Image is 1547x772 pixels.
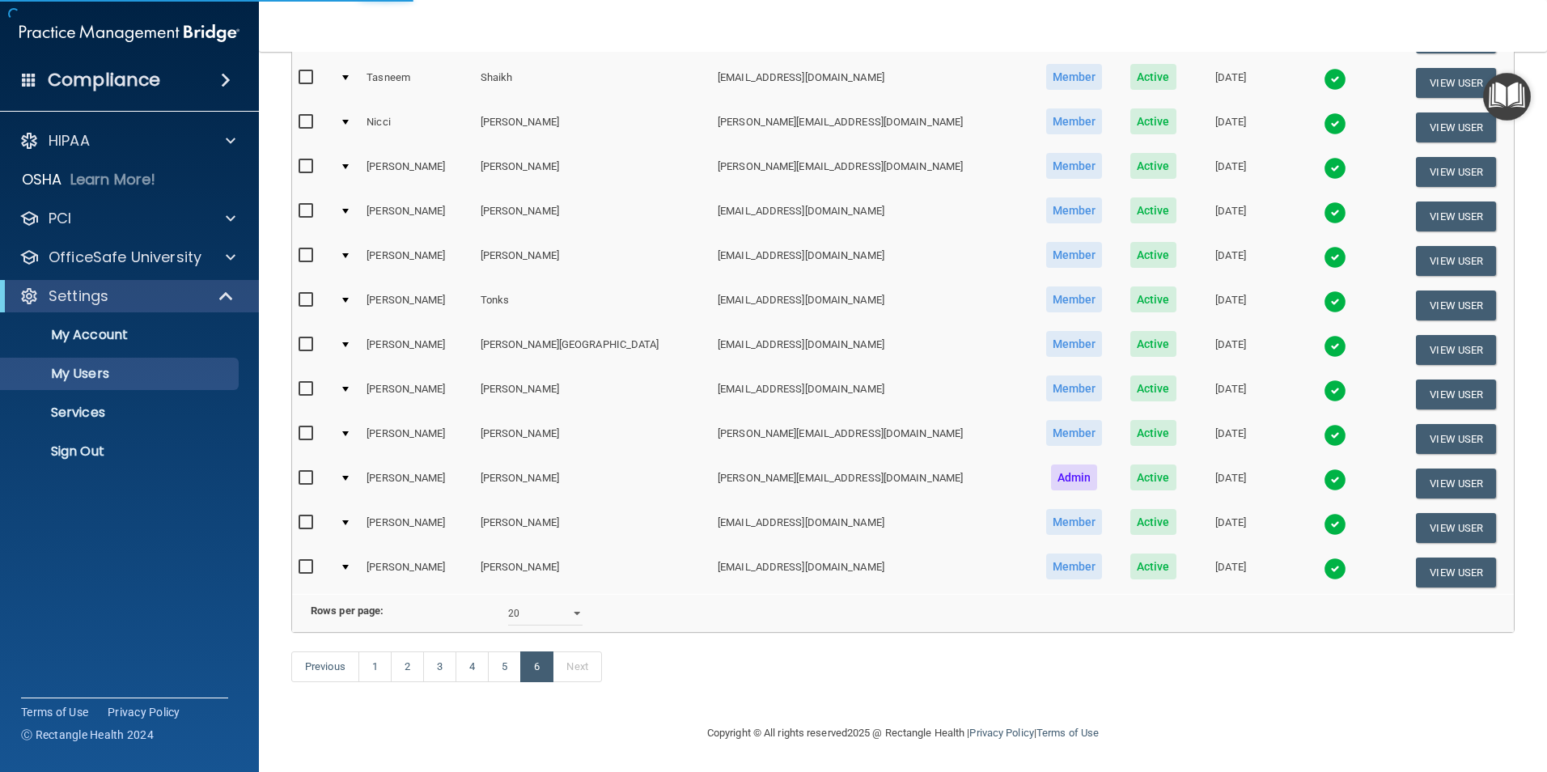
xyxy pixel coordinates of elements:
[19,248,235,267] a: OfficeSafe University
[711,150,1031,194] td: [PERSON_NAME][EMAIL_ADDRESS][DOMAIN_NAME]
[49,248,201,267] p: OfficeSafe University
[360,461,473,506] td: [PERSON_NAME]
[1130,509,1176,535] span: Active
[48,69,160,91] h4: Compliance
[1483,73,1531,121] button: Open Resource Center
[1324,201,1346,224] img: tick.e7d51cea.svg
[360,105,473,150] td: Nicci
[1189,372,1272,417] td: [DATE]
[1130,554,1176,579] span: Active
[311,604,384,617] b: Rows per page:
[11,366,231,382] p: My Users
[456,651,489,682] a: 4
[1189,283,1272,328] td: [DATE]
[360,61,473,105] td: Tasneem
[711,105,1031,150] td: [PERSON_NAME][EMAIL_ADDRESS][DOMAIN_NAME]
[1036,727,1099,739] a: Terms of Use
[1416,513,1496,543] button: View User
[49,209,71,228] p: PCI
[1416,291,1496,320] button: View User
[1324,558,1346,580] img: tick.e7d51cea.svg
[608,707,1198,759] div: Copyright © All rights reserved 2025 @ Rectangle Health | |
[474,150,712,194] td: [PERSON_NAME]
[1130,286,1176,312] span: Active
[1046,331,1103,357] span: Member
[360,506,473,550] td: [PERSON_NAME]
[711,506,1031,550] td: [EMAIL_ADDRESS][DOMAIN_NAME]
[1046,509,1103,535] span: Member
[488,651,521,682] a: 5
[360,328,473,372] td: [PERSON_NAME]
[711,61,1031,105] td: [EMAIL_ADDRESS][DOMAIN_NAME]
[1189,105,1272,150] td: [DATE]
[1130,420,1176,446] span: Active
[1130,153,1176,179] span: Active
[360,550,473,594] td: [PERSON_NAME]
[1189,328,1272,372] td: [DATE]
[1046,64,1103,90] span: Member
[474,105,712,150] td: [PERSON_NAME]
[1324,112,1346,135] img: tick.e7d51cea.svg
[969,727,1033,739] a: Privacy Policy
[711,328,1031,372] td: [EMAIL_ADDRESS][DOMAIN_NAME]
[21,727,154,743] span: Ⓒ Rectangle Health 2024
[1046,242,1103,268] span: Member
[1189,194,1272,239] td: [DATE]
[1189,61,1272,105] td: [DATE]
[474,328,712,372] td: [PERSON_NAME][GEOGRAPHIC_DATA]
[360,150,473,194] td: [PERSON_NAME]
[423,651,456,682] a: 3
[11,443,231,460] p: Sign Out
[1416,246,1496,276] button: View User
[474,194,712,239] td: [PERSON_NAME]
[1130,108,1176,134] span: Active
[358,651,392,682] a: 1
[1416,380,1496,409] button: View User
[711,417,1031,461] td: [PERSON_NAME][EMAIL_ADDRESS][DOMAIN_NAME]
[391,651,424,682] a: 2
[1324,513,1346,536] img: tick.e7d51cea.svg
[1051,464,1098,490] span: Admin
[1189,150,1272,194] td: [DATE]
[1416,201,1496,231] button: View User
[360,239,473,283] td: [PERSON_NAME]
[474,461,712,506] td: [PERSON_NAME]
[474,61,712,105] td: Shaikh
[11,327,231,343] p: My Account
[711,550,1031,594] td: [EMAIL_ADDRESS][DOMAIN_NAME]
[711,239,1031,283] td: [EMAIL_ADDRESS][DOMAIN_NAME]
[1046,108,1103,134] span: Member
[291,651,359,682] a: Previous
[711,372,1031,417] td: [EMAIL_ADDRESS][DOMAIN_NAME]
[1416,335,1496,365] button: View User
[22,170,62,189] p: OSHA
[21,704,88,720] a: Terms of Use
[474,506,712,550] td: [PERSON_NAME]
[1046,286,1103,312] span: Member
[1324,335,1346,358] img: tick.e7d51cea.svg
[1130,331,1176,357] span: Active
[49,131,90,151] p: HIPAA
[474,239,712,283] td: [PERSON_NAME]
[1189,239,1272,283] td: [DATE]
[1324,157,1346,180] img: tick.e7d51cea.svg
[108,704,180,720] a: Privacy Policy
[1416,157,1496,187] button: View User
[1416,424,1496,454] button: View User
[1324,246,1346,269] img: tick.e7d51cea.svg
[1324,68,1346,91] img: tick.e7d51cea.svg
[1189,550,1272,594] td: [DATE]
[11,405,231,421] p: Services
[1416,112,1496,142] button: View User
[1130,242,1176,268] span: Active
[1324,469,1346,491] img: tick.e7d51cea.svg
[1324,291,1346,313] img: tick.e7d51cea.svg
[553,651,601,682] a: Next
[360,417,473,461] td: [PERSON_NAME]
[474,283,712,328] td: Tonks
[1046,375,1103,401] span: Member
[19,286,235,306] a: Settings
[19,209,235,228] a: PCI
[1189,417,1272,461] td: [DATE]
[1324,380,1346,402] img: tick.e7d51cea.svg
